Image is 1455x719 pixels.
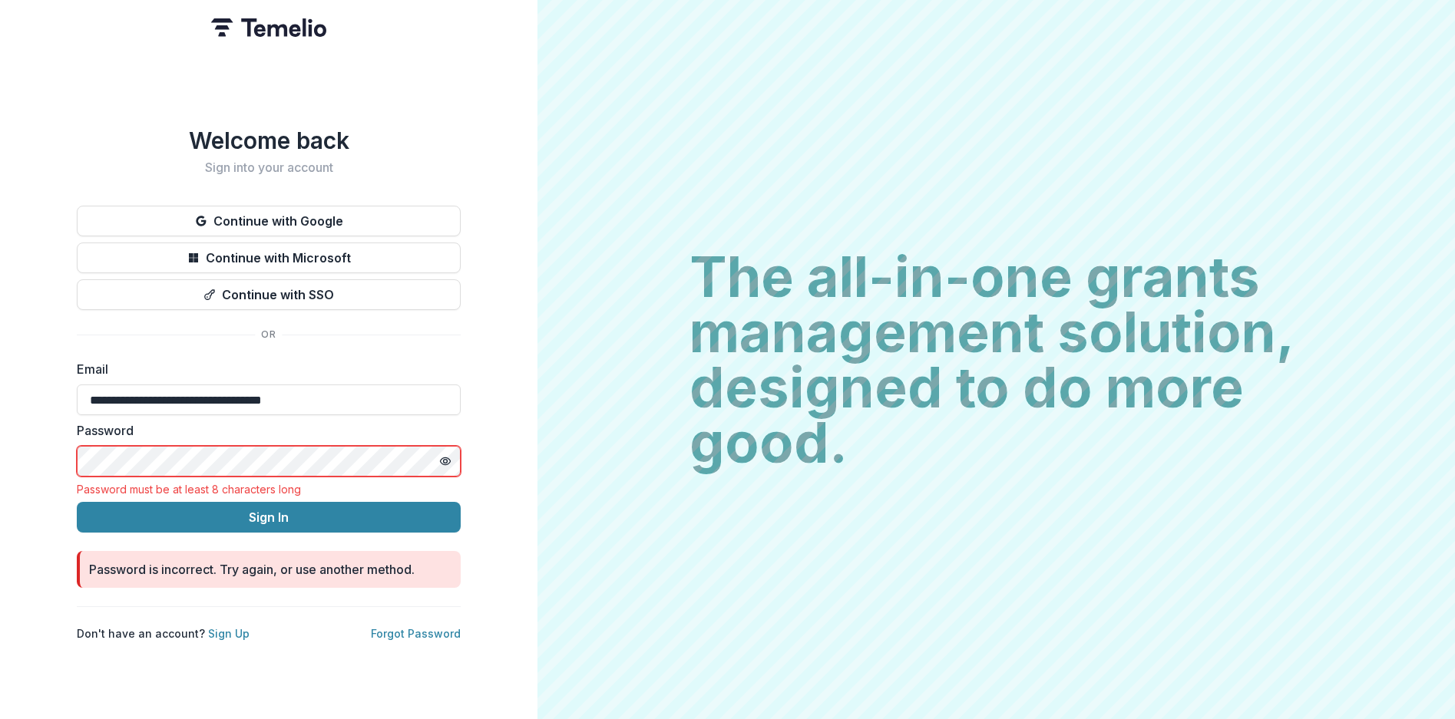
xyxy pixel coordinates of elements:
div: Password must be at least 8 characters long [77,483,461,496]
img: Temelio [211,18,326,37]
a: Forgot Password [371,627,461,640]
div: Password is incorrect. Try again, or use another method. [89,560,415,579]
h1: Welcome back [77,127,461,154]
h2: Sign into your account [77,160,461,175]
button: Continue with Google [77,206,461,236]
button: Continue with Microsoft [77,242,461,273]
button: Toggle password visibility [433,449,458,473]
p: Don't have an account? [77,625,250,641]
button: Continue with SSO [77,279,461,310]
label: Password [77,421,451,440]
button: Sign In [77,502,461,533]
label: Email [77,360,451,378]
a: Sign Up [208,627,250,640]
